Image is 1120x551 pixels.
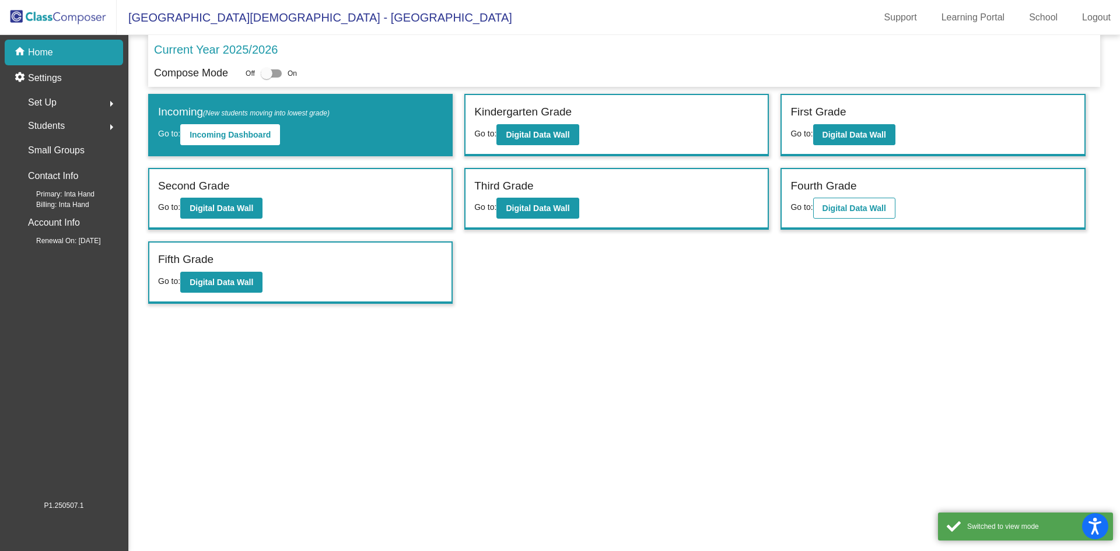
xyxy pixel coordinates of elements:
[17,199,89,210] span: Billing: Inta Hand
[875,8,926,27] a: Support
[154,41,278,58] p: Current Year 2025/2026
[158,104,330,121] label: Incoming
[17,236,100,246] span: Renewal On: [DATE]
[180,124,280,145] button: Incoming Dashboard
[190,278,253,287] b: Digital Data Wall
[158,178,230,195] label: Second Grade
[203,109,330,117] span: (New students moving into lowest grade)
[104,97,118,111] mat-icon: arrow_right
[813,198,895,219] button: Digital Data Wall
[104,120,118,134] mat-icon: arrow_right
[506,203,569,213] b: Digital Data Wall
[790,178,856,195] label: Fourth Grade
[28,142,85,159] p: Small Groups
[28,118,65,134] span: Students
[17,189,94,199] span: Primary: Inta Hand
[967,521,1104,532] div: Switched to view mode
[158,129,180,138] span: Go to:
[190,203,253,213] b: Digital Data Wall
[1020,8,1067,27] a: School
[158,251,213,268] label: Fifth Grade
[28,94,57,111] span: Set Up
[506,130,569,139] b: Digital Data Wall
[474,129,496,138] span: Go to:
[158,202,180,212] span: Go to:
[1073,8,1120,27] a: Logout
[28,168,78,184] p: Contact Info
[14,45,28,59] mat-icon: home
[117,8,512,27] span: [GEOGRAPHIC_DATA][DEMOGRAPHIC_DATA] - [GEOGRAPHIC_DATA]
[288,68,297,79] span: On
[246,68,255,79] span: Off
[790,129,813,138] span: Go to:
[790,202,813,212] span: Go to:
[180,198,262,219] button: Digital Data Wall
[474,104,572,121] label: Kindergarten Grade
[14,71,28,85] mat-icon: settings
[474,178,533,195] label: Third Grade
[932,8,1014,27] a: Learning Portal
[190,130,271,139] b: Incoming Dashboard
[28,45,53,59] p: Home
[474,202,496,212] span: Go to:
[822,130,886,139] b: Digital Data Wall
[28,215,80,231] p: Account Info
[813,124,895,145] button: Digital Data Wall
[154,65,228,81] p: Compose Mode
[790,104,846,121] label: First Grade
[28,71,62,85] p: Settings
[496,124,579,145] button: Digital Data Wall
[496,198,579,219] button: Digital Data Wall
[822,203,886,213] b: Digital Data Wall
[180,272,262,293] button: Digital Data Wall
[158,276,180,286] span: Go to:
